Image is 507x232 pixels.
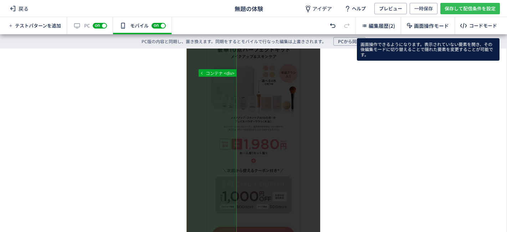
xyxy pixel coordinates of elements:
span: on [95,23,100,27]
p: PC版の内容と同期し、置き換えます。同期をするとモバイルで行なった編集は上書きされます。 [142,38,326,45]
button: 保存して配信条件を設定 [440,3,500,14]
span: ヘルプ [352,3,366,14]
div: 画面操作できるようになります。表示されていない要素を開き、その後編集モードに切り替えることで隠れた要素を変更することが可能です。 [357,38,500,61]
button: プレビュー [374,3,407,14]
button: PCから同期 [333,37,365,46]
span: アイデア [312,5,332,12]
div: コードモード [469,22,497,29]
span: 無題の体験 [235,4,263,12]
a: ヘルプ [338,3,372,14]
span: 編集履歴(2) [369,22,395,29]
span: コンテナ <div> [204,70,236,76]
span: テストパターンを追加 [15,22,61,29]
span: 画面操作モード [414,22,449,29]
span: プレビュー [379,3,402,14]
span: 保存して配信条件を設定 [445,3,496,14]
button: 一時保存 [410,3,437,14]
span: 戻る [7,3,31,14]
span: on [154,23,159,27]
span: PCから同期 [338,37,361,46]
span: 一時保存 [414,3,433,14]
